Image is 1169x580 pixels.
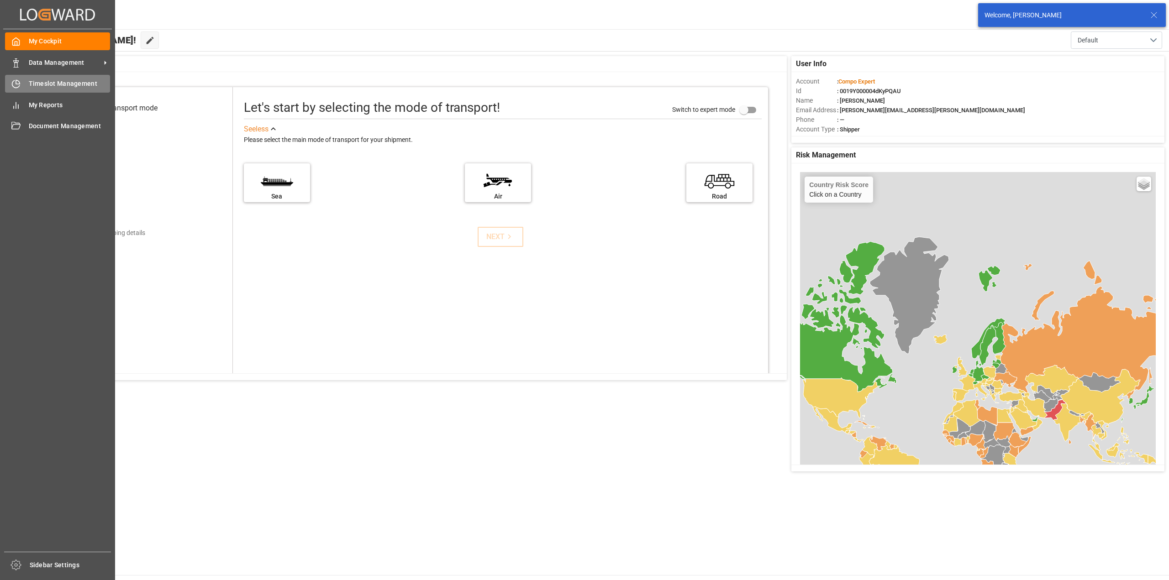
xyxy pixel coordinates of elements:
[1071,31,1162,49] button: open menu
[691,192,748,201] div: Road
[29,121,111,131] span: Document Management
[244,98,500,117] div: Let's start by selecting the mode of transport!
[29,58,101,68] span: Data Management
[30,560,111,570] span: Sidebar Settings
[837,126,860,133] span: : Shipper
[244,135,762,146] div: Please select the main mode of transport for your shipment.
[796,115,837,125] span: Phone
[486,231,514,242] div: NEXT
[248,192,305,201] div: Sea
[87,103,158,114] div: Select transport mode
[985,10,1142,20] div: Welcome, [PERSON_NAME]
[796,125,837,134] span: Account Type
[5,75,110,93] a: Timeslot Management
[809,181,869,198] div: Click on a Country
[837,78,875,85] span: :
[796,58,827,69] span: User Info
[478,227,523,247] button: NEXT
[796,150,856,161] span: Risk Management
[837,107,1025,114] span: : [PERSON_NAME][EMAIL_ADDRESS][PERSON_NAME][DOMAIN_NAME]
[5,117,110,135] a: Document Management
[29,37,111,46] span: My Cockpit
[1137,177,1151,191] a: Layers
[244,124,269,135] div: See less
[469,192,527,201] div: Air
[88,228,145,238] div: Add shipping details
[837,116,844,123] span: : —
[809,181,869,188] h4: Country Risk Score
[796,77,837,86] span: Account
[796,86,837,96] span: Id
[837,97,885,104] span: : [PERSON_NAME]
[796,105,837,115] span: Email Address
[837,88,901,94] span: : 0019Y000004dKyPQAU
[5,96,110,114] a: My Reports
[29,100,111,110] span: My Reports
[838,78,875,85] span: Compo Expert
[1078,36,1098,45] span: Default
[5,32,110,50] a: My Cockpit
[29,79,111,89] span: Timeslot Management
[796,96,837,105] span: Name
[672,106,735,113] span: Switch to expert mode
